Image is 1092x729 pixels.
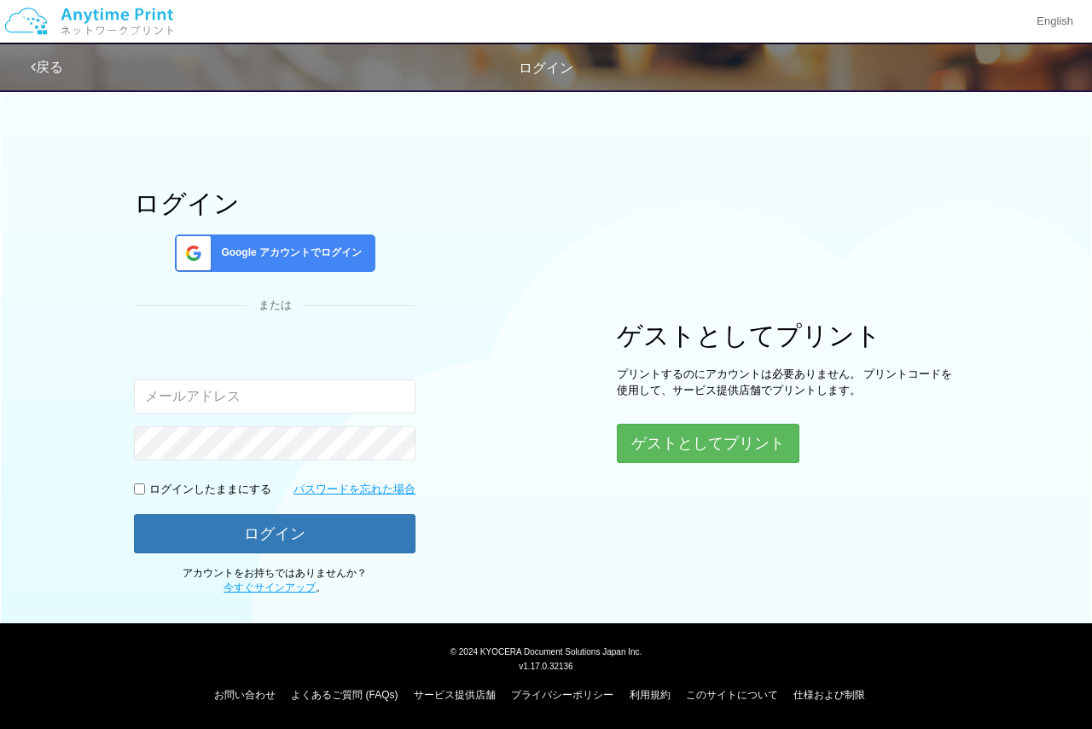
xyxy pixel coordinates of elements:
[793,689,865,701] a: 仕様および制限
[617,321,958,350] h1: ゲストとしてプリント
[134,514,415,553] button: ログイン
[224,581,326,593] span: 。
[293,482,415,498] a: パスワードを忘れた場合
[214,689,276,701] a: お問い合わせ
[414,689,496,701] a: サービス提供店舗
[214,246,362,260] span: Google アカウントでログイン
[519,661,572,671] span: v1.17.0.32136
[134,189,415,217] h1: ログイン
[291,689,398,701] a: よくあるご質問 (FAQs)
[617,367,958,398] p: プリントするのにアカウントは必要ありません。 プリントコードを使用して、サービス提供店舗でプリントします。
[134,298,415,314] div: または
[630,689,671,701] a: 利用規約
[511,689,613,701] a: プライバシーポリシー
[686,689,778,701] a: このサイトについて
[617,424,799,463] button: ゲストとしてプリント
[134,566,415,595] p: アカウントをお持ちではありませんか？
[31,60,63,74] a: 戻る
[134,379,415,414] input: メールアドレス
[224,581,316,593] a: 今すぐサインアップ
[149,482,271,498] p: ログインしたままにする
[519,61,573,75] span: ログイン
[450,645,642,657] span: © 2024 KYOCERA Document Solutions Japan Inc.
